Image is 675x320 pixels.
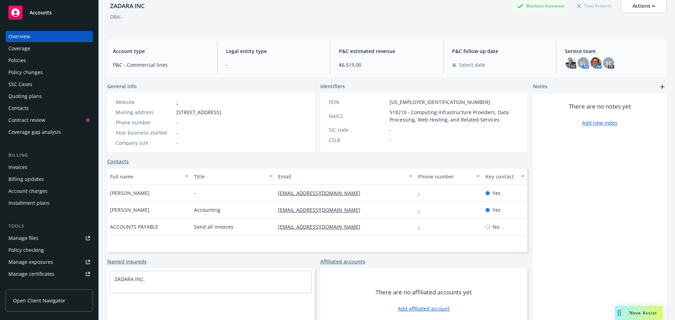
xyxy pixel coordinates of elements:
[483,168,527,185] button: Key contact
[8,197,50,209] div: Installment plans
[6,126,93,138] a: Coverage gap analysis
[116,139,174,146] div: Company size
[8,268,54,280] div: Manage certificates
[514,1,568,10] div: Business Insurance
[113,61,209,68] span: P&C - Commercial lines
[6,223,93,230] div: Tools
[8,280,41,292] div: Manage BORs
[658,83,667,91] a: add
[8,115,45,126] div: Contract review
[6,152,93,159] div: Billing
[6,43,93,54] a: Coverage
[194,223,233,230] span: Send all Invoices
[226,47,322,55] span: Legal entity type
[6,268,93,280] a: Manage certificates
[615,306,663,320] button: Nova Assist
[452,47,548,55] span: P&C follow up date
[176,139,178,146] span: -
[6,79,93,90] a: SSC Cases
[8,31,30,42] div: Overview
[110,223,158,230] span: ACCOUNTS PAYABLE
[6,280,93,292] a: Manage BORs
[110,189,149,197] span: [PERSON_NAME]
[329,136,387,144] div: CSLB
[6,91,93,102] a: Quoting plans
[569,102,631,111] span: There are no notes yet
[8,174,44,185] div: Billing updates
[329,126,387,133] div: SIC code
[116,119,174,126] div: Phone number
[629,310,657,316] span: Nova Assist
[493,189,501,197] span: Yes
[275,168,415,185] button: Email
[329,98,387,106] div: FEIN
[116,109,174,116] div: Mailing address
[398,305,450,312] a: Add affiliated account
[6,162,93,173] a: Invoices
[8,126,61,138] div: Coverage gap analysis
[194,189,196,197] span: -
[493,206,501,214] span: Yes
[459,61,485,68] span: Select date
[194,173,265,180] div: Title
[176,99,178,105] a: -
[8,43,30,54] div: Coverage
[110,173,181,180] div: Full name
[6,55,93,66] a: Policies
[573,1,615,10] div: Total Rewards
[8,67,43,78] div: Policy changes
[110,206,149,214] span: [PERSON_NAME]
[418,173,472,180] div: Phone number
[606,59,612,67] span: SC
[6,115,93,126] a: Contract review
[565,47,661,55] span: Service team
[339,47,435,55] span: P&C estimated revenue
[615,306,624,320] div: Drag to move
[390,98,490,106] span: [US_EMPLOYER_IDENTIFICATION_NUMBER]
[8,244,44,256] div: Policy checking
[6,174,93,185] a: Billing updates
[107,1,148,11] div: ZADARA INC
[278,190,366,196] a: [EMAIL_ADDRESS][DOMAIN_NAME]
[8,79,32,90] div: SSC Cases
[194,206,220,214] span: Accounting
[8,55,26,66] div: Policies
[390,126,391,133] span: -
[565,57,576,68] img: photo
[533,83,547,91] span: Notes
[6,256,93,268] a: Manage exposures
[375,288,472,296] span: There are no affiliated accounts yet
[278,173,405,180] div: Email
[8,162,27,173] div: Invoices
[6,3,93,22] a: Accounts
[6,185,93,197] a: Account charges
[493,223,499,230] span: No
[390,109,519,123] span: 518210 - Computing Infrastructure Providers, Data Processing, Web Hosting, and Related Services
[8,91,42,102] div: Quoting plans
[580,59,586,67] span: LL
[176,129,178,136] span: -
[590,57,602,68] img: photo
[6,31,93,42] a: Overview
[116,98,174,106] div: Website
[8,256,53,268] div: Manage exposures
[320,83,345,90] span: Identifiers
[418,223,425,230] a: -
[390,136,391,144] span: -
[176,109,221,116] span: [STREET_ADDRESS]
[226,61,322,68] span: -
[191,168,275,185] button: Title
[278,223,366,230] a: [EMAIL_ADDRESS][DOMAIN_NAME]
[418,190,425,196] a: -
[418,207,425,213] a: -
[107,258,147,265] a: Named insureds
[8,185,47,197] div: Account charges
[6,103,93,114] a: Contacts
[582,119,617,126] a: Add new notes
[415,168,482,185] button: Phone number
[6,67,93,78] a: Policy changes
[6,197,93,209] a: Installment plans
[107,168,191,185] button: Full name
[329,112,387,120] div: NAICS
